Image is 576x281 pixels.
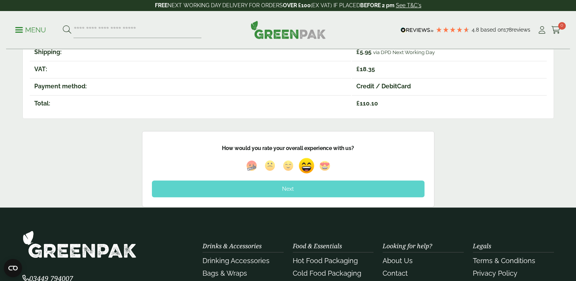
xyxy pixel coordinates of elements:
a: See T&C's [396,2,421,8]
span: 5.95 [356,48,372,56]
div: 4.78 Stars [436,26,470,33]
a: Privacy Policy [473,269,517,277]
a: About Us [383,257,413,265]
img: emoji [281,158,295,173]
td: Credit / DebitCard [352,78,546,94]
span: 0 [558,22,566,30]
span: reviews [512,27,530,33]
img: GreenPak Supplies [251,21,326,39]
span: Based on [480,27,504,33]
a: Cold Food Packaging [293,269,361,277]
th: Total: [30,95,351,112]
img: GreenPak Supplies [22,230,137,258]
strong: FREE [155,2,168,8]
img: REVIEWS.io [400,27,434,33]
div: Next [152,180,424,197]
span: £ [356,65,360,73]
span: £ [356,48,360,56]
img: emoji [295,155,317,177]
small: via DPD Next Working Day [373,49,435,55]
img: emoji [318,158,332,173]
strong: OVER £100 [283,2,311,8]
strong: BEFORE 2 pm [360,2,394,8]
a: Contact [383,269,408,277]
i: My Account [537,26,547,34]
a: Bags & Wraps [203,269,247,277]
a: Menu [15,26,46,33]
span: £ [356,100,360,107]
th: VAT: [30,61,351,77]
a: Terms & Conditions [473,257,535,265]
th: Shipping: [30,44,351,60]
span: 178 [504,27,512,33]
a: Hot Food Packaging [293,257,358,265]
span: 18.35 [356,65,375,73]
a: Drinking Accessories [203,257,270,265]
span: 110.10 [356,100,378,107]
p: Menu [15,26,46,35]
th: Payment method: [30,78,351,94]
img: emoji [263,158,277,173]
button: Open CMP widget [4,259,22,277]
img: emoji [244,158,259,173]
span: 4.8 [472,27,480,33]
i: Cart [551,26,561,34]
a: 0 [551,24,561,36]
